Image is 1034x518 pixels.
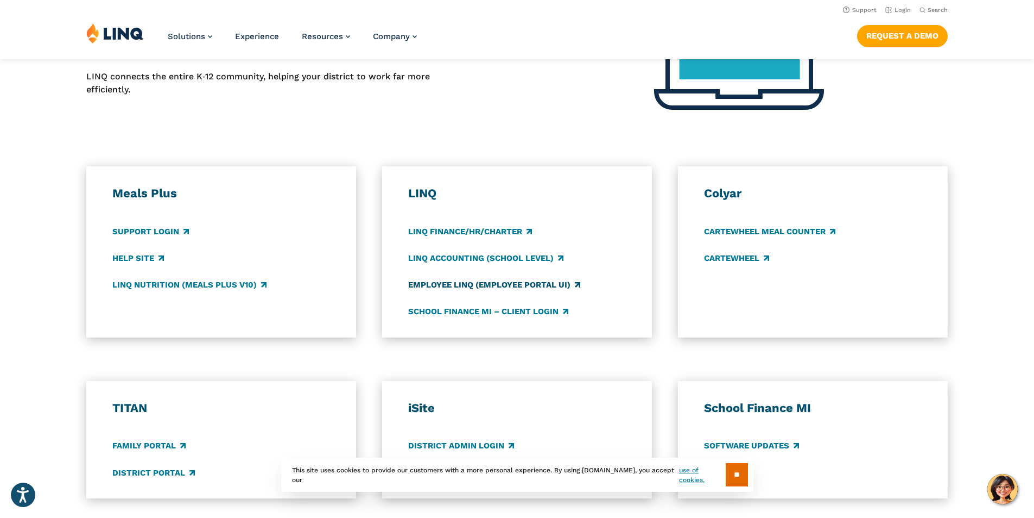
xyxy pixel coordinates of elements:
[679,465,725,485] a: use of cookies.
[987,474,1018,504] button: Hello, have a question? Let’s chat.
[843,7,877,14] a: Support
[86,70,430,97] p: LINQ connects the entire K‑12 community, helping your district to work far more efficiently.
[704,252,769,264] a: CARTEWHEEL
[704,186,922,201] h3: Colyar
[112,440,186,452] a: Family Portal
[408,401,626,416] h3: iSite
[373,32,417,41] a: Company
[112,226,189,238] a: Support Login
[857,25,948,47] a: Request a Demo
[885,7,911,14] a: Login
[704,401,922,416] h3: School Finance MI
[373,32,410,41] span: Company
[112,186,331,201] h3: Meals Plus
[408,226,532,238] a: LINQ Finance/HR/Charter
[928,7,948,14] span: Search
[168,32,205,41] span: Solutions
[919,6,948,14] button: Open Search Bar
[408,279,580,291] a: Employee LINQ (Employee Portal UI)
[857,23,948,47] nav: Button Navigation
[112,467,195,479] a: District Portal
[281,458,753,492] div: This site uses cookies to provide our customers with a more personal experience. By using [DOMAIN...
[112,252,164,264] a: Help Site
[408,186,626,201] h3: LINQ
[302,32,350,41] a: Resources
[112,401,331,416] h3: TITAN
[704,226,835,238] a: CARTEWHEEL Meal Counter
[408,305,568,317] a: School Finance MI – Client Login
[302,32,343,41] span: Resources
[704,440,799,452] a: Software Updates
[168,32,212,41] a: Solutions
[408,252,563,264] a: LINQ Accounting (school level)
[112,279,267,291] a: LINQ Nutrition (Meals Plus v10)
[168,23,417,59] nav: Primary Navigation
[235,32,279,41] a: Experience
[408,440,514,452] a: District Admin Login
[86,23,144,43] img: LINQ | K‑12 Software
